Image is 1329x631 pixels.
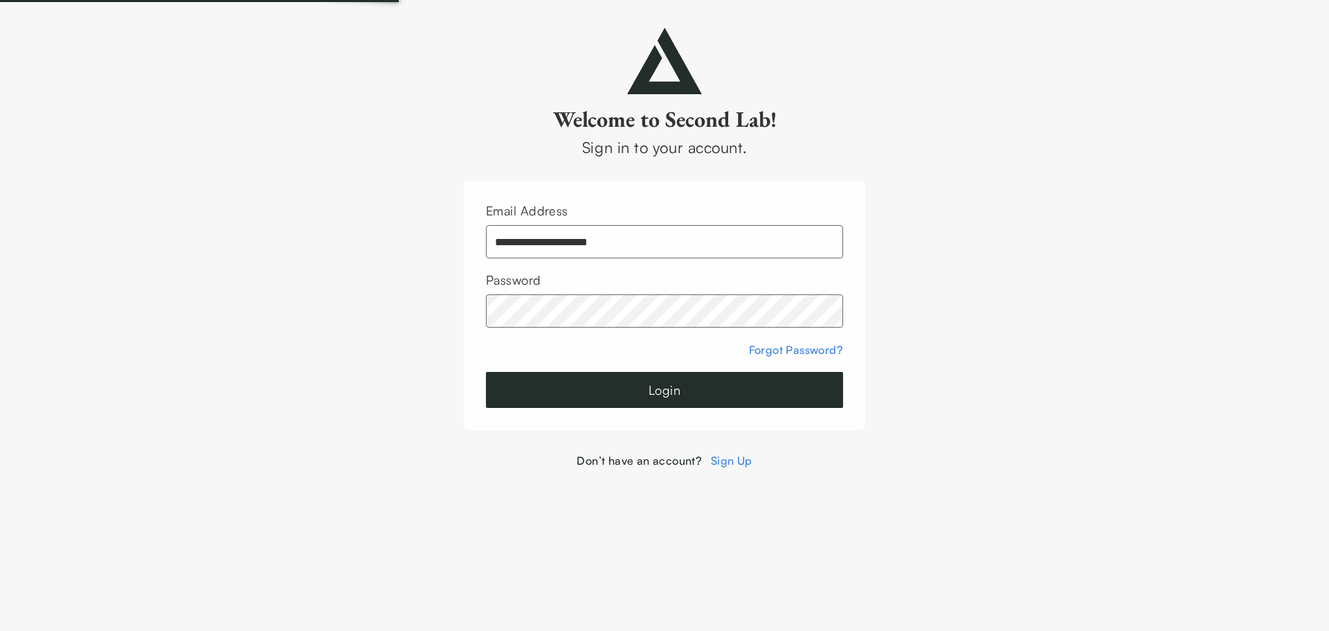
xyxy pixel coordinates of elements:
[464,105,865,133] h2: Welcome to Second Lab!
[627,28,702,94] img: secondlab-logo
[749,343,843,357] a: Forgot Password?
[464,136,865,159] div: Sign in to your account.
[464,452,865,469] div: Don’t have an account?
[486,372,843,408] button: Login
[711,454,752,468] a: Sign Up
[486,203,568,218] label: Email Address
[486,272,541,287] label: Password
